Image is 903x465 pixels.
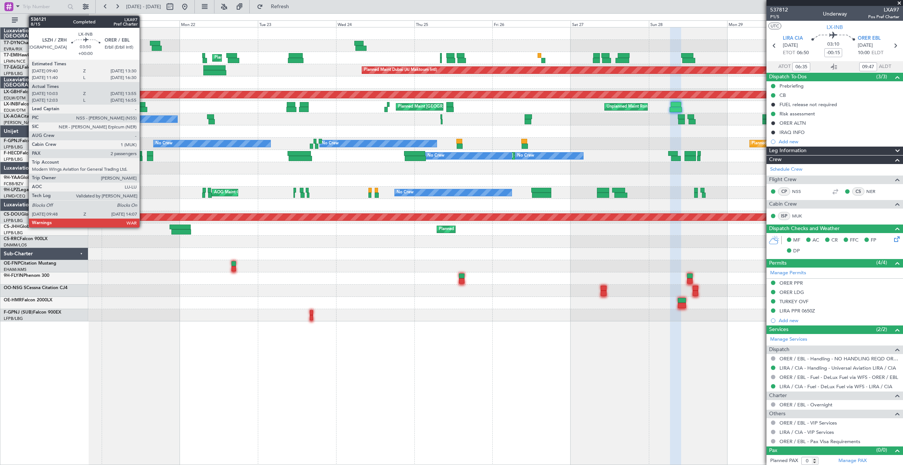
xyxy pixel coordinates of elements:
[4,102,62,107] a: LX-INBFalcon 900EX EASy II
[866,188,883,195] a: NER
[258,20,336,27] div: Tue 23
[4,188,42,192] a: 9H-LPZLegacy 500
[852,187,864,196] div: CS
[779,289,804,295] div: ORER LDG
[4,181,23,187] a: FCBB/BZV
[792,188,809,195] a: NSS
[4,316,23,321] a: LFPB/LBG
[8,14,81,26] button: All Aircraft
[4,218,23,223] a: LFPB/LBG
[783,49,795,57] span: ETOT
[4,41,52,45] a: T7-DYNChallenger 604
[812,237,819,244] span: AC
[823,10,847,18] div: Underway
[769,392,787,400] span: Charter
[779,308,815,314] div: LIRA PPR 0650Z
[4,176,46,180] a: 9H-YAAGlobal 5000
[876,325,887,333] span: (2/2)
[4,139,48,143] a: F-GPNJFalcon 900EX
[858,49,870,57] span: 10:00
[783,35,803,42] span: LIRA CIA
[571,20,649,27] div: Sat 27
[769,155,782,164] span: Crew
[4,90,40,94] a: LX-GBHFalcon 7X
[4,102,18,107] span: LX-INB
[778,187,790,196] div: CP
[214,52,285,63] div: Planned Maint [GEOGRAPHIC_DATA]
[792,213,809,219] a: MUK
[4,53,49,58] a: T7-EMIHawker 900XP
[398,101,515,112] div: Planned Maint [GEOGRAPHIC_DATA] ([GEOGRAPHIC_DATA])
[4,225,20,229] span: CS-JHH
[827,41,839,48] span: 03:10
[783,42,798,49] span: [DATE]
[752,138,868,149] div: Planned Maint [GEOGRAPHIC_DATA] ([GEOGRAPHIC_DATA])
[779,420,837,426] a: ORER / EBL - VIP Services
[4,230,23,236] a: LFPB/LBG
[4,120,47,125] a: [PERSON_NAME]/QSA
[770,166,802,173] a: Schedule Crew
[4,274,23,278] span: 9H-FLYIN
[792,62,810,71] input: --:--
[4,310,33,315] span: F-GPNJ (SUB)
[879,63,891,71] span: ALDT
[253,1,298,13] button: Refresh
[4,65,22,70] span: T7-EAGL
[4,298,22,302] span: OE-HMR
[4,193,25,199] a: LFMD/CEQ
[779,365,896,371] a: LIRA / CIA - Handling - Universal Aviation LIRA / CIA
[4,212,21,217] span: CS-DOU
[769,176,797,184] span: Flight Crew
[4,176,20,180] span: 9H-YAA
[779,101,837,108] div: FUEL release not required
[779,374,898,380] a: ORER / EBL - Fuel - DeLux Fuel via WFS - ORER / EBL
[769,73,807,81] span: Dispatch To-Dos
[4,90,20,94] span: LX-GBH
[607,101,673,112] div: Unplanned Maint Roma (Ciampino)
[793,237,800,244] span: MF
[265,4,296,9] span: Refresh
[322,138,339,149] div: No Crew
[90,15,102,21] div: [DATE]
[102,20,180,27] div: Sun 21
[4,237,20,241] span: CS-RRC
[876,259,887,266] span: (4/4)
[4,151,20,155] span: F-HECD
[797,49,809,57] span: 06:50
[4,274,49,278] a: 9H-FLYINPhenom 300
[779,120,806,126] div: ORER ALTN
[727,20,805,27] div: Mon 29
[838,457,867,465] a: Manage PAX
[779,402,833,408] a: ORER / EBL - Overnight
[4,225,45,229] a: CS-JHHGlobal 6000
[850,237,858,244] span: FFC
[649,20,727,27] div: Sun 28
[4,59,26,64] a: LFMN/NCE
[769,225,840,233] span: Dispatch Checks and Weather
[779,83,804,89] div: Prebriefing
[4,114,57,119] a: LX-AOACitation Mustang
[779,138,899,145] div: Add new
[4,298,52,302] a: OE-HMRFalcon 2000LX
[779,280,803,286] div: ORER PPR
[4,286,68,290] a: OO-NSG SCessna Citation CJ4
[770,457,798,465] label: Planned PAX
[770,269,806,277] a: Manage Permits
[4,212,46,217] a: CS-DOUGlobal 6500
[4,157,23,162] a: LFPB/LBG
[779,92,786,98] div: CB
[4,95,26,101] a: EDLW/DTM
[4,41,20,45] span: T7-DYN
[397,187,414,198] div: No Crew
[4,139,20,143] span: F-GPNJ
[770,6,788,14] span: 537812
[126,3,161,10] span: [DATE] - [DATE]
[871,49,883,57] span: ELDT
[180,20,258,27] div: Mon 22
[155,138,173,149] div: No Crew
[778,63,791,71] span: ATOT
[4,46,22,52] a: EVRA/RIX
[871,237,876,244] span: FP
[4,286,26,290] span: OO-NSG S
[769,259,787,268] span: Permits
